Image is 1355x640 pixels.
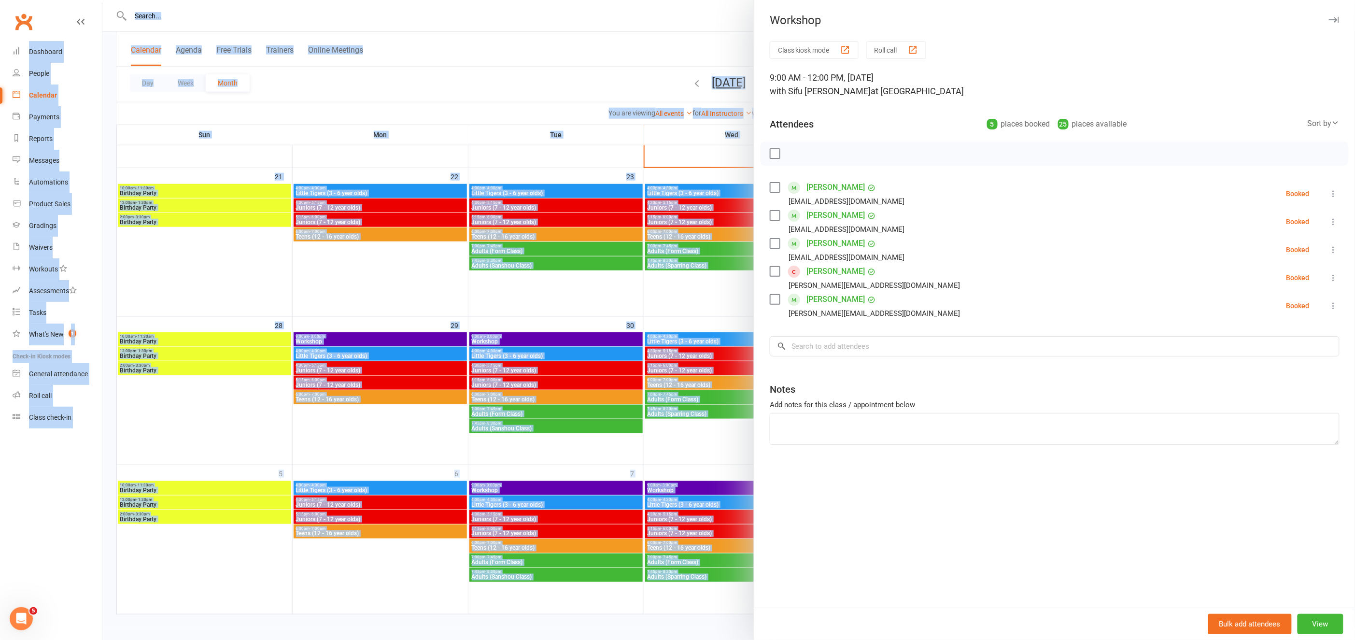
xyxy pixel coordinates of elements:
span: with Sifu [PERSON_NAME] [770,86,871,96]
div: Assessments [29,287,77,295]
div: Calendar [29,91,57,99]
div: Dashboard [29,48,62,56]
div: 9:00 AM - 12:00 PM, [DATE] [770,71,1340,98]
a: [PERSON_NAME] [807,180,865,195]
div: [PERSON_NAME][EMAIL_ADDRESS][DOMAIN_NAME] [789,279,960,292]
a: Waivers [13,237,102,258]
div: Add notes for this class / appointment below [770,399,1340,411]
div: Booked [1286,246,1310,253]
div: Workouts [29,265,58,273]
a: [PERSON_NAME] [807,208,865,223]
div: Product Sales [29,200,71,208]
a: Reports [13,128,102,150]
span: at [GEOGRAPHIC_DATA] [871,86,964,96]
div: Sort by [1308,117,1340,130]
div: Class check-in [29,413,71,421]
div: What's New [29,330,64,338]
a: Clubworx [12,10,36,34]
button: Roll call [866,41,926,59]
a: [PERSON_NAME] [807,292,865,307]
div: Messages [29,156,59,164]
div: [EMAIL_ADDRESS][DOMAIN_NAME] [789,223,905,236]
div: 25 [1058,119,1069,129]
div: Booked [1286,218,1310,225]
span: 1 [69,329,76,338]
a: Class kiosk mode [13,407,102,428]
a: General attendance kiosk mode [13,363,102,385]
iframe: Intercom live chat [10,607,33,630]
div: Roll call [29,392,52,399]
a: Tasks [13,302,102,324]
a: Product Sales [13,193,102,215]
a: Gradings [13,215,102,237]
div: [EMAIL_ADDRESS][DOMAIN_NAME] [789,251,905,264]
div: Gradings [29,222,56,229]
a: What's New1 [13,324,102,345]
div: Workshop [754,14,1355,27]
div: Reports [29,135,53,142]
div: General attendance [29,370,88,378]
button: View [1298,614,1343,634]
a: Assessments [13,280,102,302]
a: [PERSON_NAME] [807,264,865,279]
input: Search to add attendees [770,336,1340,356]
a: People [13,63,102,85]
a: Dashboard [13,41,102,63]
a: Roll call [13,385,102,407]
div: People [29,70,49,77]
span: 5 [29,607,37,615]
div: Attendees [770,117,814,131]
button: Bulk add attendees [1208,614,1292,634]
a: [PERSON_NAME] [807,236,865,251]
div: [EMAIL_ADDRESS][DOMAIN_NAME] [789,195,905,208]
div: Booked [1286,302,1310,309]
div: Payments [29,113,59,121]
div: Booked [1286,274,1310,281]
div: Notes [770,383,795,396]
div: Tasks [29,309,46,316]
a: Payments [13,106,102,128]
a: Automations [13,171,102,193]
div: Automations [29,178,68,186]
div: places available [1058,117,1127,131]
a: Workouts [13,258,102,280]
div: [PERSON_NAME][EMAIL_ADDRESS][DOMAIN_NAME] [789,307,960,320]
div: Booked [1286,190,1310,197]
div: Waivers [29,243,53,251]
div: 5 [987,119,998,129]
button: Class kiosk mode [770,41,859,59]
a: Messages [13,150,102,171]
a: Calendar [13,85,102,106]
div: places booked [987,117,1050,131]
